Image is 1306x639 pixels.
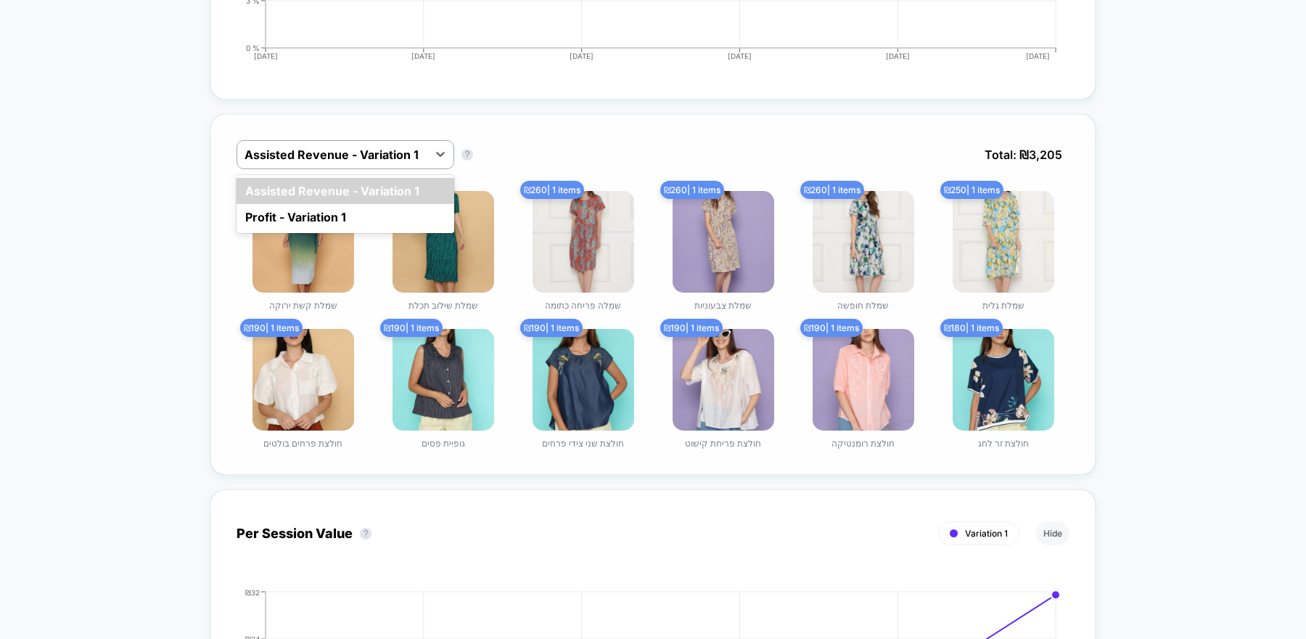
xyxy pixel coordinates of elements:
img: שמלת גלית [953,191,1054,293]
img: גופיית פסים [393,329,494,431]
span: ₪ 190 | 1 items [660,319,723,337]
img: שמלת קשת ירוקה [252,191,354,293]
tspan: [DATE] [727,52,751,60]
span: ₪ 190 | 1 items [800,319,863,337]
img: חולצת רומנטיקה [813,329,914,431]
span: ₪ 180 | 1 items [940,319,1003,337]
span: שמלת צבעוניות [694,300,752,311]
span: חולצת פריחת קישוט [685,438,761,449]
span: ₪ 250 | 1 items [940,181,1003,199]
tspan: [DATE] [1026,52,1050,60]
tspan: [DATE] [885,52,909,60]
img: שמלת חופשה [813,191,914,293]
div: Profit - Variation 1 [237,204,454,230]
span: Variation 1 [965,528,1008,539]
span: שמלת שילוב תכלת [408,300,478,311]
img: שמלת שילוב תכלת [393,191,494,293]
span: חולצת רומנטיקה [831,438,895,449]
span: חולצת פרחים בולטים [263,438,342,449]
span: חולצת זר לחג [978,438,1029,449]
tspan: [DATE] [411,52,435,60]
button: ? [360,528,371,540]
span: ₪ 260 | 1 items [660,181,724,199]
span: שמלת קשת ירוקה [269,300,337,311]
img: חולצת זר לחג [953,329,1054,431]
span: שמלת חופשה [837,300,889,311]
tspan: ₪32 [245,587,260,596]
img: חולצת פריחת קישוט [673,329,774,431]
span: שמלת גלית [982,300,1024,311]
span: ₪ 260 | 1 items [800,181,864,199]
span: שמלה פריחה כתומה [545,300,621,311]
img: שמלת צבעוניות [673,191,774,293]
span: ₪ 190 | 1 items [380,319,443,337]
span: ₪ 190 | 1 items [520,319,583,337]
span: ₪ 190 | 1 items [240,319,303,337]
span: Total: ₪ 3,205 [977,140,1069,169]
tspan: [DATE] [570,52,594,60]
img: חולצת שני צידי פרחים [533,329,634,431]
tspan: [DATE] [253,52,277,60]
div: Assisted Revenue - Variation 1 [237,178,454,204]
span: ₪ 260 | 1 items [520,181,584,199]
span: חולצת שני צידי פרחים [542,438,624,449]
tspan: 0 % [246,43,260,52]
button: Hide [1036,521,1069,545]
img: חולצת פרחים בולטים [252,329,354,431]
img: שמלה פריחה כתומה [533,191,634,293]
span: גופיית פסים [422,438,465,449]
button: ? [461,149,473,160]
